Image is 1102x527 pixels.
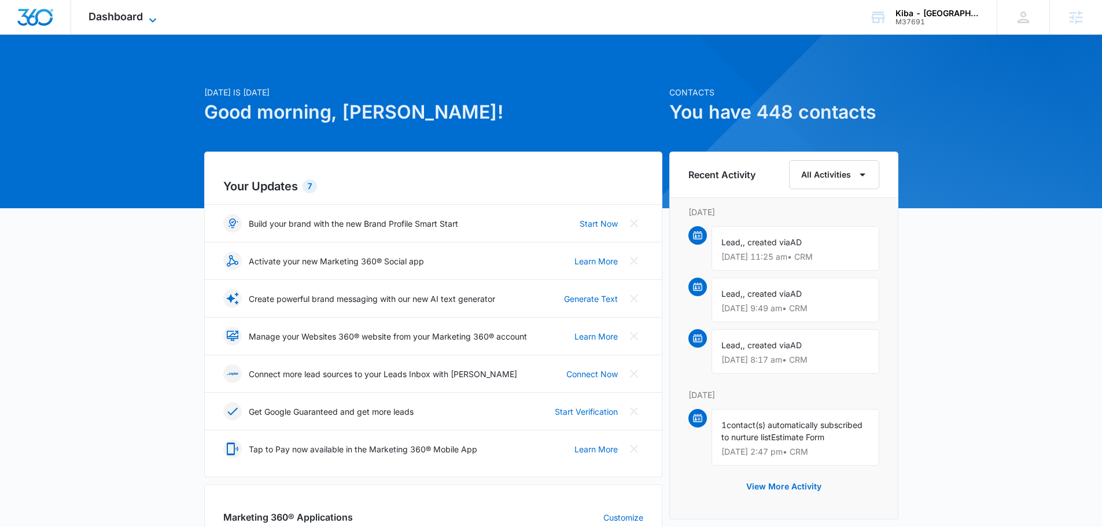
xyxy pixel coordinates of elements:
[555,406,618,418] a: Start Verification
[249,255,424,267] p: Activate your new Marketing 360® Social app
[688,206,879,218] p: [DATE]
[249,368,517,380] p: Connect more lead sources to your Leads Inbox with [PERSON_NAME]
[223,510,353,524] h2: Marketing 360® Applications
[249,406,414,418] p: Get Google Guaranteed and get more leads
[721,420,727,430] span: 1
[721,340,743,350] span: Lead,
[625,214,643,233] button: Close
[625,402,643,421] button: Close
[735,473,833,500] button: View More Activity
[790,289,802,298] span: AD
[895,9,980,18] div: account name
[625,327,643,345] button: Close
[789,160,879,189] button: All Activities
[580,218,618,230] a: Start Now
[771,432,824,442] span: Estimate Form
[721,356,869,364] p: [DATE] 8:17 am • CRM
[603,511,643,524] a: Customize
[721,289,743,298] span: Lead,
[223,178,643,195] h2: Your Updates
[743,340,790,350] span: , created via
[249,293,495,305] p: Create powerful brand messaging with our new AI text generator
[303,179,317,193] div: 7
[574,443,618,455] a: Learn More
[721,448,869,456] p: [DATE] 2:47 pm • CRM
[574,330,618,342] a: Learn More
[564,293,618,305] a: Generate Text
[204,86,662,98] p: [DATE] is [DATE]
[625,440,643,458] button: Close
[204,98,662,126] h1: Good morning, [PERSON_NAME]!
[625,364,643,383] button: Close
[721,237,743,247] span: Lead,
[89,10,143,23] span: Dashboard
[566,368,618,380] a: Connect Now
[721,253,869,261] p: [DATE] 11:25 am • CRM
[721,420,863,442] span: contact(s) automatically subscribed to nurture list
[249,443,477,455] p: Tap to Pay now available in the Marketing 360® Mobile App
[743,237,790,247] span: , created via
[249,218,458,230] p: Build your brand with the new Brand Profile Smart Start
[895,18,980,26] div: account id
[790,237,802,247] span: AD
[688,389,879,401] p: [DATE]
[249,330,527,342] p: Manage your Websites 360® website from your Marketing 360® account
[790,340,802,350] span: AD
[669,86,898,98] p: Contacts
[574,255,618,267] a: Learn More
[721,304,869,312] p: [DATE] 9:49 am • CRM
[743,289,790,298] span: , created via
[625,252,643,270] button: Close
[669,98,898,126] h1: You have 448 contacts
[688,168,755,182] h6: Recent Activity
[625,289,643,308] button: Close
